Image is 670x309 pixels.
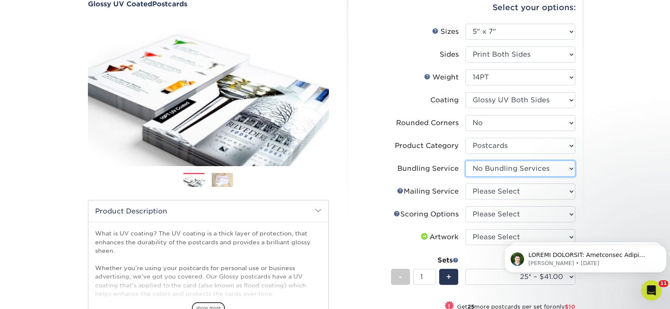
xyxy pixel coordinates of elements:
div: Quantity per Set [465,255,575,265]
span: + [446,271,451,283]
div: Sides [440,49,459,60]
iframe: Intercom live chat [641,280,662,301]
div: Bundling Service [397,164,459,174]
span: 11 [659,280,668,287]
h2: Product Description [88,200,328,222]
iframe: Google Customer Reviews [2,283,72,306]
div: Mailing Service [397,186,459,197]
div: Artwork [419,232,459,242]
div: Sizes [432,27,459,37]
div: Coating [430,95,459,105]
span: - [399,271,402,283]
iframe: Intercom notifications message [501,227,670,286]
div: Sets [391,255,459,265]
div: Scoring Options [394,209,459,219]
div: Weight [424,72,459,82]
img: Glossy UV Coated 01 [88,9,329,175]
div: Product Category [395,141,459,151]
div: Rounded Corners [396,118,459,128]
img: Postcards 01 [183,173,205,188]
img: Postcards 02 [212,172,233,187]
